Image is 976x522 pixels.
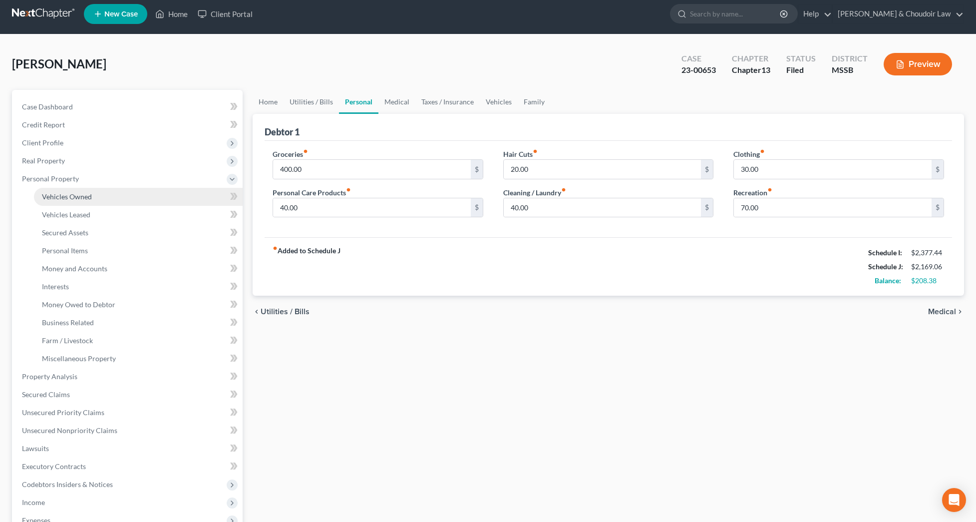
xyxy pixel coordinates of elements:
[681,64,716,76] div: 23-00653
[303,149,308,154] i: fiber_manual_record
[760,149,765,154] i: fiber_manual_record
[42,228,88,237] span: Secured Assets
[273,160,471,179] input: --
[786,64,816,76] div: Filed
[22,390,70,399] span: Secured Claims
[734,160,932,179] input: --
[732,53,770,64] div: Chapter
[42,264,107,273] span: Money and Accounts
[832,64,868,76] div: MSSB
[273,187,351,198] label: Personal Care Products
[761,65,770,74] span: 13
[22,120,65,129] span: Credit Report
[503,187,566,198] label: Cleaning / Laundry
[533,149,538,154] i: fiber_manual_record
[733,149,765,159] label: Clothing
[22,462,86,471] span: Executory Contracts
[875,276,901,285] strong: Balance:
[911,262,944,272] div: $2,169.06
[22,138,63,147] span: Client Profile
[273,198,471,217] input: --
[253,308,261,316] i: chevron_left
[701,198,713,217] div: $
[22,408,104,417] span: Unsecured Priority Claims
[956,308,964,316] i: chevron_right
[561,187,566,192] i: fiber_manual_record
[480,90,518,114] a: Vehicles
[690,4,781,23] input: Search by name...
[22,372,77,381] span: Property Analysis
[273,246,340,288] strong: Added to Schedule J
[193,5,258,23] a: Client Portal
[942,488,966,512] div: Open Intercom Messenger
[14,386,243,404] a: Secured Claims
[415,90,480,114] a: Taxes / Insurance
[34,242,243,260] a: Personal Items
[265,126,300,138] div: Debtor 1
[22,426,117,435] span: Unsecured Nonpriority Claims
[14,98,243,116] a: Case Dashboard
[767,187,772,192] i: fiber_manual_record
[284,90,339,114] a: Utilities / Bills
[884,53,952,75] button: Preview
[868,262,903,271] strong: Schedule J:
[339,90,378,114] a: Personal
[14,440,243,458] a: Lawsuits
[34,296,243,314] a: Money Owed to Debtor
[34,260,243,278] a: Money and Accounts
[12,56,106,71] span: [PERSON_NAME]
[503,149,538,159] label: Hair Cuts
[932,160,944,179] div: $
[14,404,243,422] a: Unsecured Priority Claims
[346,187,351,192] i: fiber_manual_record
[42,246,88,255] span: Personal Items
[504,160,701,179] input: --
[471,160,483,179] div: $
[42,210,90,219] span: Vehicles Leased
[378,90,415,114] a: Medical
[42,300,115,309] span: Money Owed to Debtor
[14,422,243,440] a: Unsecured Nonpriority Claims
[681,53,716,64] div: Case
[932,198,944,217] div: $
[253,90,284,114] a: Home
[42,192,92,201] span: Vehicles Owned
[22,498,45,507] span: Income
[14,116,243,134] a: Credit Report
[798,5,832,23] a: Help
[42,282,69,291] span: Interests
[273,149,308,159] label: Groceries
[22,102,73,111] span: Case Dashboard
[273,246,278,251] i: fiber_manual_record
[42,336,93,345] span: Farm / Livestock
[34,224,243,242] a: Secured Assets
[732,64,770,76] div: Chapter
[471,198,483,217] div: $
[733,187,772,198] label: Recreation
[34,350,243,368] a: Miscellaneous Property
[34,188,243,206] a: Vehicles Owned
[34,332,243,350] a: Farm / Livestock
[22,480,113,489] span: Codebtors Insiders & Notices
[701,160,713,179] div: $
[928,308,964,316] button: Medical chevron_right
[832,53,868,64] div: District
[911,248,944,258] div: $2,377.44
[22,156,65,165] span: Real Property
[504,198,701,217] input: --
[34,206,243,224] a: Vehicles Leased
[14,368,243,386] a: Property Analysis
[150,5,193,23] a: Home
[868,248,902,257] strong: Schedule I:
[734,198,932,217] input: --
[34,278,243,296] a: Interests
[104,10,138,18] span: New Case
[928,308,956,316] span: Medical
[42,354,116,363] span: Miscellaneous Property
[518,90,551,114] a: Family
[786,53,816,64] div: Status
[42,318,94,327] span: Business Related
[833,5,964,23] a: [PERSON_NAME] & Choudoir Law
[911,276,944,286] div: $208.38
[34,314,243,332] a: Business Related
